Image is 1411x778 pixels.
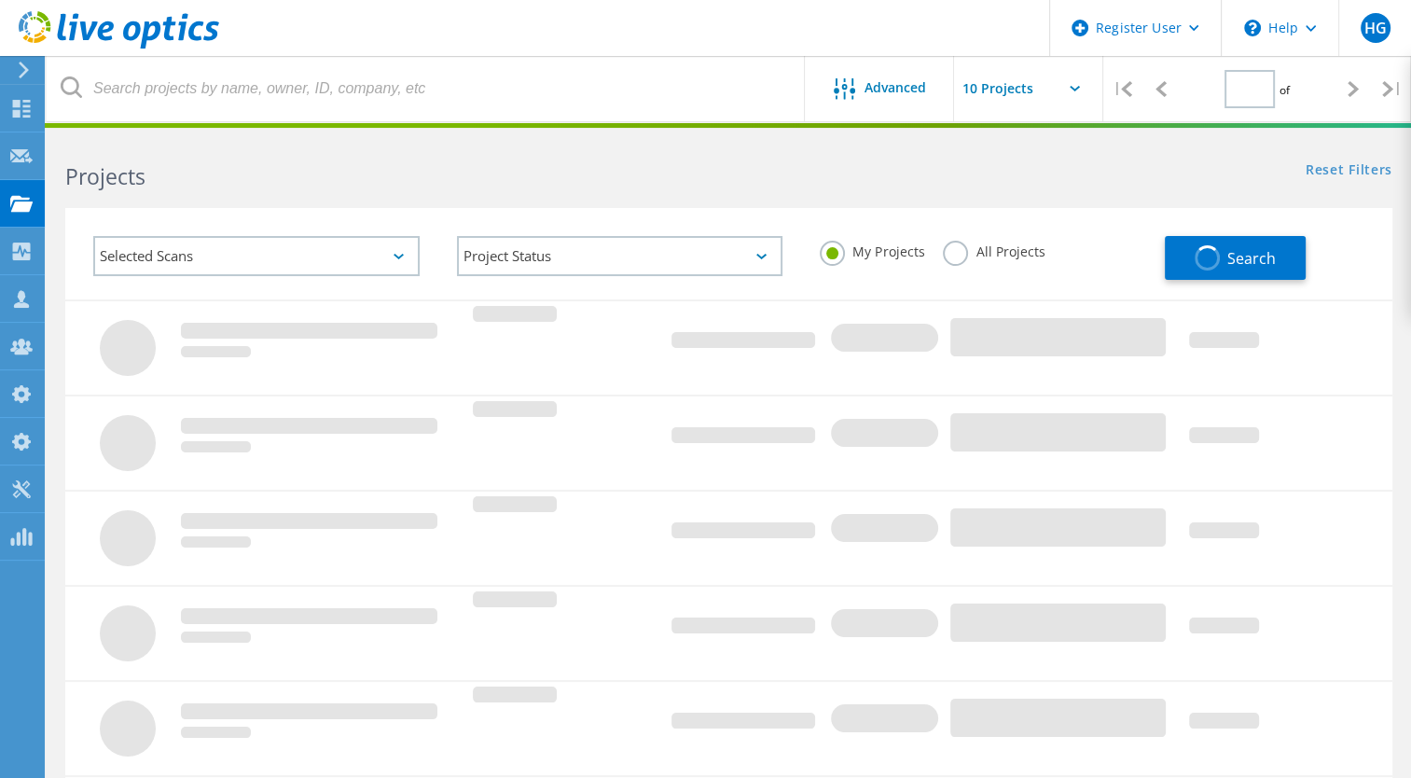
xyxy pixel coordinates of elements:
span: Advanced [865,81,926,94]
a: Live Optics Dashboard [19,39,219,52]
div: Project Status [457,236,783,276]
span: Search [1227,248,1276,269]
div: | [1103,56,1141,122]
span: HG [1363,21,1386,35]
label: All Projects [943,241,1044,258]
svg: \n [1244,20,1261,36]
span: of [1280,82,1290,98]
div: Selected Scans [93,236,420,276]
input: Search projects by name, owner, ID, company, etc [47,56,806,121]
button: Search [1165,236,1306,280]
label: My Projects [820,241,924,258]
a: Reset Filters [1306,163,1392,179]
b: Projects [65,161,145,191]
div: | [1373,56,1411,122]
